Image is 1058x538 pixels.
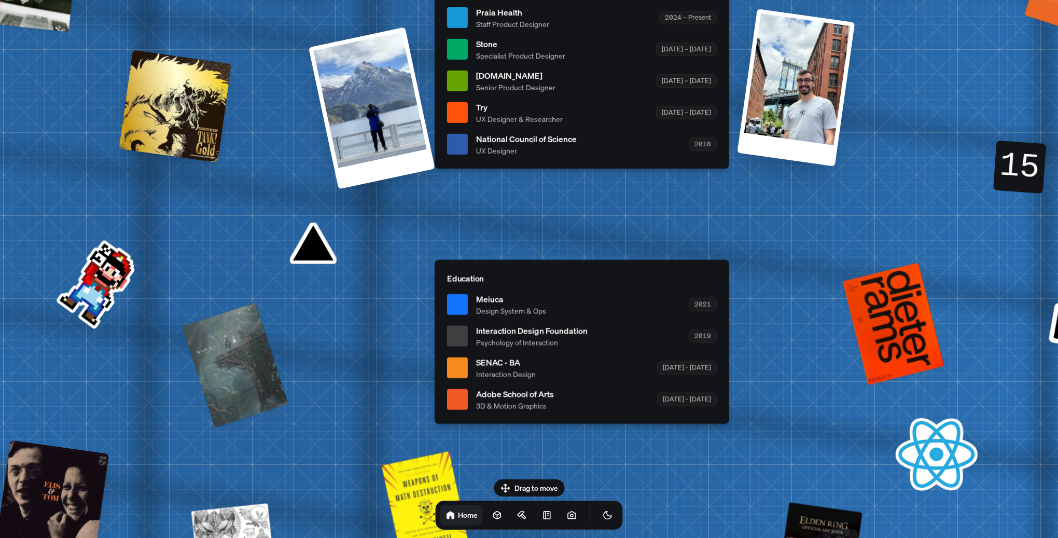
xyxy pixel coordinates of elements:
div: 2024 – Present [659,11,717,24]
button: Toggle Theme [597,505,618,526]
span: National Council of Science [476,132,577,145]
span: UX Designer [476,145,577,156]
div: 2019 [689,329,717,342]
span: Specialist Product Designer [476,50,565,61]
div: [DATE] – [DATE] [656,74,717,87]
h1: Home [458,510,478,520]
a: Home [440,505,483,526]
div: [DATE] - [DATE] [657,393,717,406]
span: Stone [476,37,565,50]
span: Psychology of Interaction [476,337,588,348]
div: [DATE] – [DATE] [656,43,717,56]
span: Design System & Ops [476,305,546,316]
p: Education [447,272,717,284]
span: [DOMAIN_NAME] [476,69,555,81]
div: [DATE] - [DATE] [657,361,717,374]
div: 2018 [689,137,717,150]
span: 3D & Motion Graphics [476,400,554,411]
span: Interaction Design [476,368,536,379]
span: Interaction Design Foundation [476,324,588,337]
span: Adobe School of Arts [476,388,554,400]
div: [DATE] – [DATE] [656,106,717,119]
span: Staff Product Designer [476,18,549,29]
div: 2021 [689,298,717,311]
span: Praia Health [476,6,549,18]
span: SENAC - BA [476,356,536,368]
span: Meiuca [476,293,546,305]
span: UX Designer & Researcher [476,113,563,124]
span: Senior Product Designer [476,81,555,92]
span: Try [476,101,563,113]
